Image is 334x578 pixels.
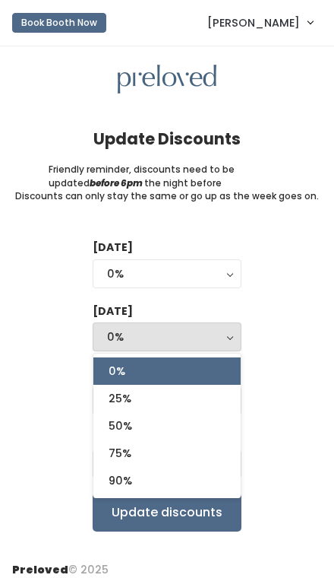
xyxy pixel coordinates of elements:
span: 25% [109,390,131,407]
button: Book Booth Now [12,13,106,33]
img: preloved logo [118,65,216,94]
small: Friendly reminder, discounts need to be updated the night before [49,163,285,189]
i: before 6pm [90,176,143,189]
span: 75% [109,445,131,462]
span: 0% [109,363,125,380]
span: 90% [109,472,132,489]
span: [PERSON_NAME] [207,14,300,31]
h4: Update Discounts [93,130,241,148]
button: 0% [93,259,241,288]
label: [DATE] [93,240,133,256]
span: 50% [109,418,132,434]
div: 0% [107,265,227,282]
a: Book Booth Now [12,6,106,40]
input: Update discounts [93,494,241,532]
label: [DATE] [93,303,133,319]
small: Discounts can only stay the same or go up as the week goes on. [15,189,319,203]
a: [PERSON_NAME] [192,6,328,39]
div: © 2025 [12,550,109,578]
button: 0% [93,322,241,351]
div: 0% [107,329,227,345]
span: Preloved [12,562,68,577]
